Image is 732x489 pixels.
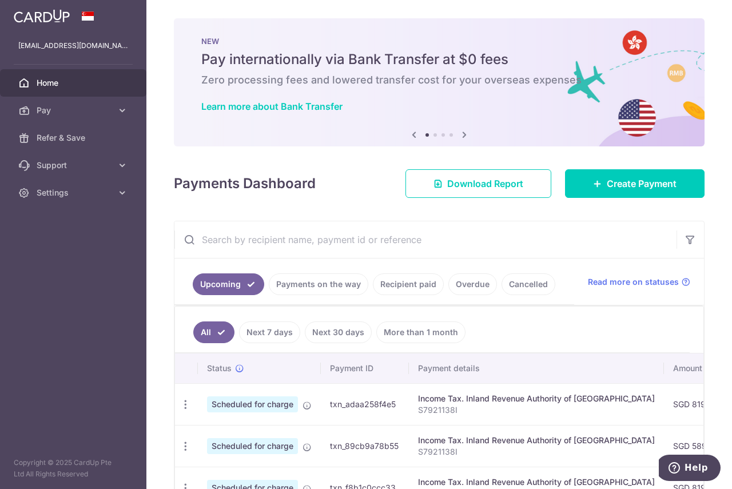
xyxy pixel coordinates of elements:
[305,321,372,343] a: Next 30 days
[588,276,679,288] span: Read more on statuses
[37,187,112,198] span: Settings
[321,425,409,467] td: txn_89cb9a78b55
[207,396,298,412] span: Scheduled for charge
[409,353,664,383] th: Payment details
[659,455,721,483] iframe: Opens a widget where you can find more information
[174,221,677,258] input: Search by recipient name, payment id or reference
[201,73,677,87] h6: Zero processing fees and lowered transfer cost for your overseas expenses
[193,273,264,295] a: Upcoming
[373,273,444,295] a: Recipient paid
[418,404,655,416] p: S7921138I
[418,393,655,404] div: Income Tax. Inland Revenue Authority of [GEOGRAPHIC_DATA]
[239,321,300,343] a: Next 7 days
[37,105,112,116] span: Pay
[321,353,409,383] th: Payment ID
[664,425,729,467] td: SGD 589.99
[37,132,112,144] span: Refer & Save
[193,321,234,343] a: All
[418,446,655,458] p: S7921138I
[448,273,497,295] a: Overdue
[588,276,690,288] a: Read more on statuses
[174,18,705,146] img: Bank transfer banner
[201,50,677,69] h5: Pay internationally via Bank Transfer at $0 fees
[664,383,729,425] td: SGD 819.14
[207,438,298,454] span: Scheduled for charge
[502,273,555,295] a: Cancelled
[14,9,70,23] img: CardUp
[174,173,316,194] h4: Payments Dashboard
[201,101,343,112] a: Learn more about Bank Transfer
[447,177,523,190] span: Download Report
[321,383,409,425] td: txn_adaa258f4e5
[201,37,677,46] p: NEW
[418,435,655,446] div: Income Tax. Inland Revenue Authority of [GEOGRAPHIC_DATA]
[269,273,368,295] a: Payments on the way
[37,160,112,171] span: Support
[418,476,655,488] div: Income Tax. Inland Revenue Authority of [GEOGRAPHIC_DATA]
[673,363,702,374] span: Amount
[18,40,128,51] p: [EMAIL_ADDRESS][DOMAIN_NAME]
[607,177,677,190] span: Create Payment
[565,169,705,198] a: Create Payment
[376,321,466,343] a: More than 1 month
[405,169,551,198] a: Download Report
[37,77,112,89] span: Home
[207,363,232,374] span: Status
